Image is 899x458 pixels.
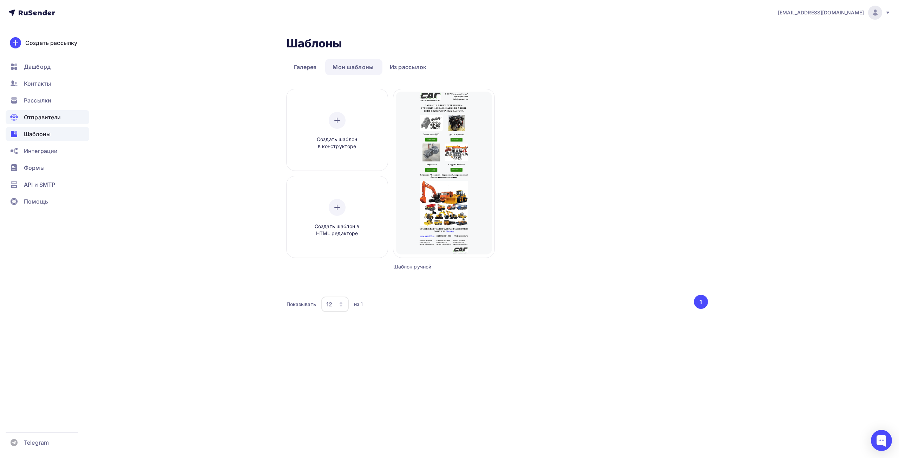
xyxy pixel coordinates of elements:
[304,136,370,150] span: Создать шаблон в конструкторе
[304,223,370,237] span: Создать шаблон в HTML редакторе
[24,164,45,172] span: Формы
[6,161,89,175] a: Формы
[24,62,51,71] span: Дашборд
[6,77,89,91] a: Контакты
[24,96,51,105] span: Рассылки
[325,59,381,75] a: Мои шаблоны
[6,110,89,124] a: Отправители
[393,263,469,270] div: Шаблон ручной
[24,438,49,447] span: Telegram
[24,113,61,121] span: Отправители
[287,59,324,75] a: Галерея
[693,295,708,309] ul: Pagination
[6,127,89,141] a: Шаблоны
[25,39,77,47] div: Создать рассылку
[24,130,51,138] span: Шаблоны
[6,93,89,107] a: Рассылки
[354,301,363,308] div: из 1
[778,6,891,20] a: [EMAIL_ADDRESS][DOMAIN_NAME]
[24,180,55,189] span: API и SMTP
[321,296,349,312] button: 12
[382,59,434,75] a: Из рассылок
[694,295,708,309] button: Go to page 1
[287,36,342,51] h2: Шаблоны
[326,300,332,308] div: 12
[778,9,864,16] span: [EMAIL_ADDRESS][DOMAIN_NAME]
[287,301,316,308] div: Показывать
[24,197,48,206] span: Помощь
[24,79,51,88] span: Контакты
[6,60,89,74] a: Дашборд
[24,147,58,155] span: Интеграции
